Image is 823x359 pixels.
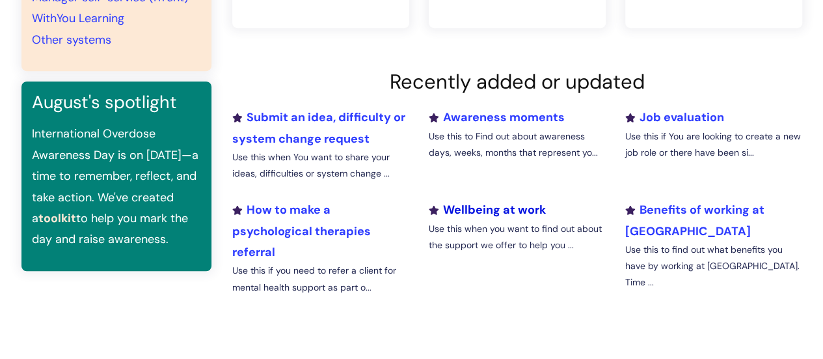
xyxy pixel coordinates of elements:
p: Use this when You want to share your ideas, difficulties or system change ... [232,149,409,182]
a: How to make a psychological therapies referral [232,202,371,260]
p: Use this if you need to refer a client for mental health support as part o... [232,263,409,295]
a: Job evaluation [625,109,723,125]
h2: Recently added or updated [232,70,802,94]
h3: August's spotlight [32,92,201,113]
a: Awareness moments [428,109,564,125]
p: Use this to find out what benefits you have by working at [GEOGRAPHIC_DATA]. Time ... [625,242,802,291]
p: Use this when you want to find out about the support we offer to help you ... [428,221,605,253]
a: Wellbeing at work [428,202,545,218]
a: Submit an idea, difficulty or system change request [232,109,405,146]
p: Use this if You are looking to create a new job role or there have been si... [625,128,802,161]
a: Other systems [32,32,111,48]
a: toolkit [38,210,76,226]
p: International Overdose Awareness Day is on [DATE]—a time to remember, reflect, and take action. W... [32,123,201,250]
p: Use this to Find out about awareness days, weeks, months that represent yo... [428,128,605,161]
a: WithYou Learning [32,10,124,26]
a: Benefits of working at [GEOGRAPHIC_DATA] [625,202,764,238]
